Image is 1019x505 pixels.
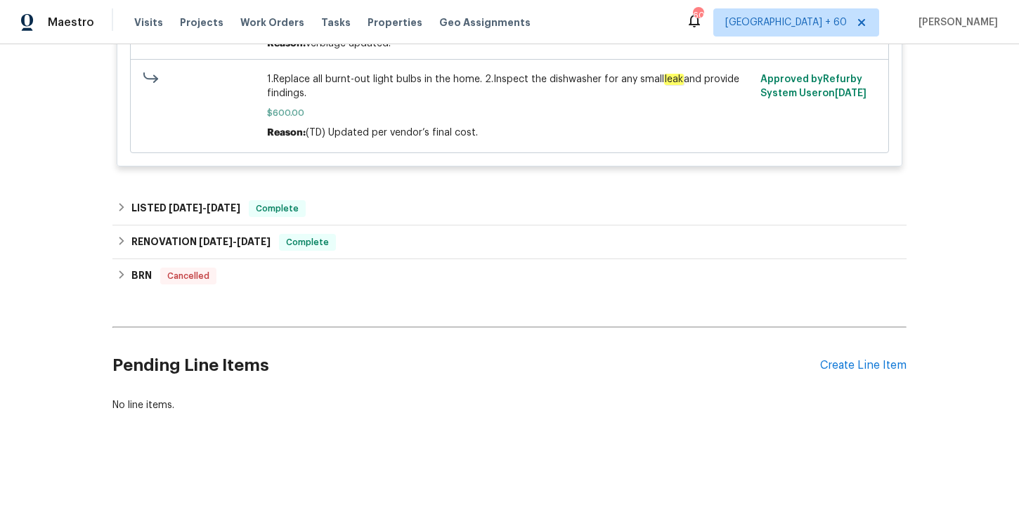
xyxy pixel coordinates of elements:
h6: LISTED [131,200,240,217]
span: - [169,203,240,213]
h6: RENOVATION [131,234,271,251]
span: [DATE] [169,203,202,213]
div: Create Line Item [820,359,907,372]
span: Visits [134,15,163,29]
span: Properties [368,15,422,29]
div: No line items. [112,398,907,412]
span: [DATE] [199,237,233,247]
span: [DATE] [207,203,240,213]
span: Projects [180,15,223,29]
span: Maestro [48,15,94,29]
span: (TD) Updated per vendor’s final cost. [306,128,478,138]
span: Geo Assignments [439,15,531,29]
div: LISTED [DATE]-[DATE]Complete [112,192,907,225]
span: Cancelled [162,269,215,283]
div: RENOVATION [DATE]-[DATE]Complete [112,225,907,259]
span: Complete [250,202,304,216]
span: $600.00 [267,106,753,120]
em: leak [664,74,684,85]
span: [DATE] [835,88,867,98]
h6: BRN [131,268,152,284]
span: [PERSON_NAME] [913,15,998,29]
h2: Pending Line Items [112,333,820,398]
span: Approved by Refurby System User on [760,74,867,98]
div: 607 [693,8,703,22]
span: - [199,237,271,247]
span: Work Orders [240,15,304,29]
div: BRN Cancelled [112,259,907,293]
span: [DATE] [237,237,271,247]
span: 1.Replace all burnt-out light bulbs in the home. 2.Inspect the dishwasher for any small and provi... [267,72,753,100]
span: Complete [280,235,335,249]
span: Tasks [321,18,351,27]
span: [GEOGRAPHIC_DATA] + 60 [725,15,847,29]
span: Reason: [267,128,306,138]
